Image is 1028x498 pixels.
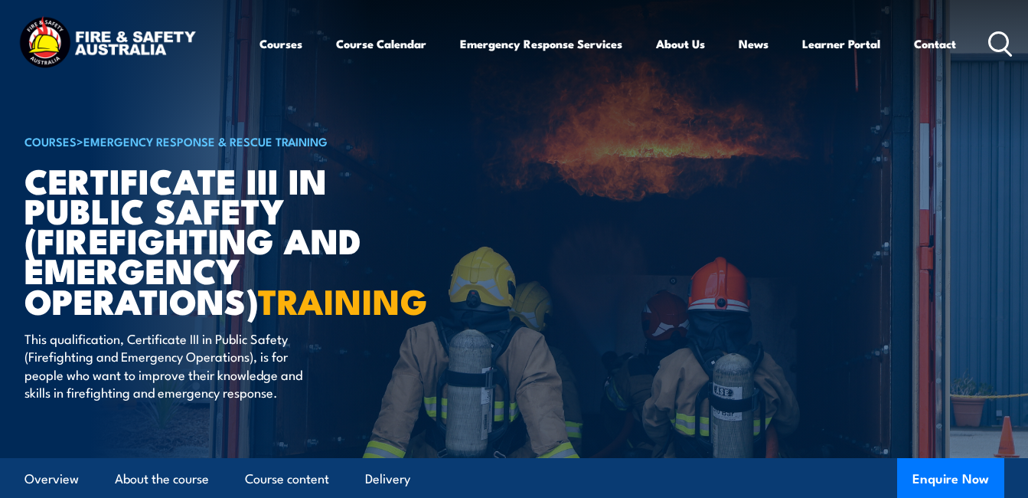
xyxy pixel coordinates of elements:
[24,133,77,149] a: COURSES
[336,25,426,62] a: Course Calendar
[802,25,880,62] a: Learner Portal
[914,25,956,62] a: Contact
[24,329,304,401] p: This qualification, Certificate III in Public Safety (Firefighting and Emergency Operations), is ...
[460,25,622,62] a: Emergency Response Services
[83,133,328,149] a: Emergency Response & Rescue Training
[24,165,403,315] h1: Certificate III in Public Safety (Firefighting and Emergency Operations)
[258,274,428,326] strong: TRAINING
[656,25,705,62] a: About Us
[259,25,302,62] a: Courses
[24,132,403,150] h6: >
[739,25,769,62] a: News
